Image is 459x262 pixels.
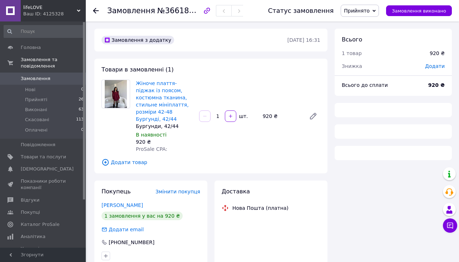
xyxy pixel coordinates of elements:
[237,113,248,120] div: шт.
[102,158,320,166] span: Додати товар
[342,82,388,88] span: Всього до сплати
[102,202,143,208] a: [PERSON_NAME]
[102,188,131,195] span: Покупець
[76,117,84,123] span: 113
[136,132,167,138] span: В наявності
[392,8,446,14] span: Замовлення виконано
[25,97,47,103] span: Прийняті
[136,138,193,145] div: 920 ₴
[260,111,303,121] div: 920 ₴
[21,44,41,51] span: Головна
[136,123,193,130] div: Бургунди, 42/44
[428,82,445,88] b: 920 ₴
[21,221,59,228] span: Каталог ProSale
[21,166,74,172] span: [DEMOGRAPHIC_DATA]
[386,5,452,16] button: Замовлення виконано
[136,146,167,152] span: ProSale CPA:
[81,86,84,93] span: 0
[430,50,445,57] div: 920 ₴
[21,197,39,203] span: Відгуки
[108,226,144,233] div: Додати email
[425,63,445,69] span: Додати
[342,63,362,69] span: Знижка
[268,7,334,14] div: Статус замовлення
[107,6,155,15] span: Замовлення
[287,37,320,43] time: [DATE] 16:31
[21,209,40,216] span: Покупці
[443,218,457,233] button: Чат з покупцем
[21,142,55,148] span: Повідомлення
[79,107,84,113] span: 63
[344,8,370,14] span: Прийнято
[102,36,174,44] div: Замовлення з додатку
[102,66,174,73] span: Товари в замовленні (1)
[25,127,48,133] span: Оплачені
[79,97,84,103] span: 26
[23,11,86,17] div: Ваш ID: 4125328
[156,189,200,194] span: Змінити покупця
[25,117,49,123] span: Скасовані
[342,50,362,56] span: 1 товар
[4,25,84,38] input: Пошук
[108,239,155,246] div: [PHONE_NUMBER]
[136,80,189,122] a: Жіноче плаття-піджак із поясом, костюмна тканина, стильне мініплаття, розміри 42-48 Бургунді, 42/44
[222,188,250,195] span: Доставка
[25,107,47,113] span: Виконані
[157,6,208,15] span: №366187107
[21,56,86,69] span: Замовлення та повідомлення
[81,127,84,133] span: 0
[231,204,290,212] div: Нова Пошта (платна)
[23,4,77,11] span: lifeLOVE
[306,109,320,123] a: Редагувати
[93,7,99,14] div: Повернутися назад
[21,233,45,240] span: Аналітика
[25,86,35,93] span: Нові
[21,246,66,258] span: Управління сайтом
[21,75,50,82] span: Замовлення
[101,226,144,233] div: Додати email
[21,154,66,160] span: Товари та послуги
[342,36,362,43] span: Всього
[105,80,127,108] img: Жіноче плаття-піджак із поясом, костюмна тканина, стильне мініплаття, розміри 42-48 Бургунді, 42/44
[102,212,183,220] div: 1 замовлення у вас на 920 ₴
[21,178,66,191] span: Показники роботи компанії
